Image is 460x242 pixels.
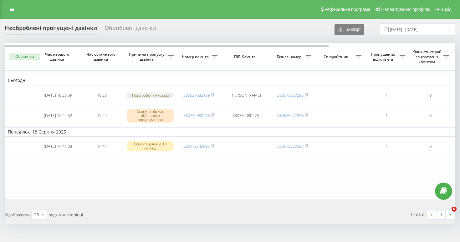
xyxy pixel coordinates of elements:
[411,49,443,64] span: Кількість спроб зв'язатись з клієнтом
[127,52,168,62] span: Причина пропуску дзвінка
[221,87,271,104] td: [PERSON_NAME]
[381,7,430,12] span: Налаштування профілю
[80,105,124,126] td: 12:44
[365,138,408,154] td: 1
[183,113,210,118] a: 380734080478
[127,109,174,123] div: Скинуто під час вітального повідомлення
[277,92,304,98] a: 380675227298
[127,141,174,151] div: Скинуто раніше 10 секунд
[5,25,97,34] div: Необроблені пропущені дзвінки
[408,138,452,154] td: 0
[335,24,364,35] button: Експорт
[439,207,454,222] iframe: Intercom live chat
[408,105,452,126] td: 0
[408,87,452,104] td: 0
[452,207,457,212] span: 6
[127,93,174,98] div: Поза робочим часом
[221,105,271,126] td: 380734080478
[85,52,119,62] span: Час останнього дзвінка
[9,53,40,60] button: Обрати всі
[277,113,304,118] a: 380675227298
[36,138,80,154] td: [DATE] 14:41:38
[365,87,408,104] td: 1
[5,212,30,218] span: Відображати
[436,210,446,219] a: 1
[183,143,210,149] a: 380672242092
[325,7,371,12] span: Реферальна програма
[36,105,80,126] td: [DATE] 12:44:32
[368,52,400,62] span: Пропущених від клієнта
[441,7,452,12] span: Вихід
[274,54,306,59] span: Бізнес номер
[226,54,265,59] span: ПІБ Клієнта
[180,54,212,59] span: Номер клієнта
[80,87,124,104] td: 18:33
[36,87,80,104] td: [DATE] 18:33:39
[41,52,75,62] span: Час першого дзвінка
[80,138,124,154] td: 14:41
[34,212,39,218] div: 25
[49,212,83,218] span: рядків на сторінці
[365,105,408,126] td: 1
[318,54,356,59] span: Співробітник
[183,92,210,98] a: 380631682129
[105,25,156,34] div: Оброблені дзвінки
[277,143,304,149] a: 380675227298
[410,211,424,217] div: 1 - 3 з 3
